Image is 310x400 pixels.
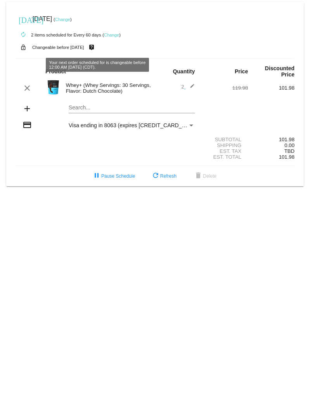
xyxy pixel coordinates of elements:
[248,85,294,91] div: 101.98
[69,105,195,111] input: Search...
[19,15,28,24] mat-icon: [DATE]
[45,68,66,74] strong: Product
[151,173,177,179] span: Refresh
[194,171,203,181] mat-icon: delete
[23,120,32,130] mat-icon: credit_card
[19,30,28,40] mat-icon: autorenew
[69,122,195,128] mat-select: Payment Method
[104,33,119,37] a: Change
[265,65,294,78] strong: Discounted Price
[235,68,248,74] strong: Price
[45,80,61,95] img: Image-1-Carousel-Whey-2lb-Dutch-Chocolate-no-badge-Transp.png
[55,17,70,22] a: Change
[102,33,121,37] small: ( )
[187,169,223,183] button: Delete
[16,33,101,37] small: 2 items scheduled for Every 60 days
[87,42,96,52] mat-icon: live_help
[92,171,101,181] mat-icon: pause
[284,142,294,148] span: 0.00
[86,169,141,183] button: Pause Schedule
[201,142,248,148] div: Shipping
[62,82,155,94] div: Whey+ (Whey Servings: 30 Servings, Flavor: Dutch Chocolate)
[23,104,32,113] mat-icon: add
[19,42,28,52] mat-icon: lock_open
[69,122,199,128] span: Visa ending in 8063 (expires [CREDIT_CARD_DATA])
[173,68,195,74] strong: Quantity
[194,173,216,179] span: Delete
[32,45,84,50] small: Changeable before [DATE]
[23,83,32,93] mat-icon: clear
[201,85,248,91] div: 119.98
[151,171,160,181] mat-icon: refresh
[54,17,72,22] small: ( )
[284,148,294,154] span: TBD
[185,83,195,93] mat-icon: edit
[201,154,248,160] div: Est. Total
[92,173,135,179] span: Pause Schedule
[248,137,294,142] div: 101.98
[181,84,195,90] span: 2
[201,148,248,154] div: Est. Tax
[145,169,183,183] button: Refresh
[279,154,294,160] span: 101.98
[201,137,248,142] div: Subtotal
